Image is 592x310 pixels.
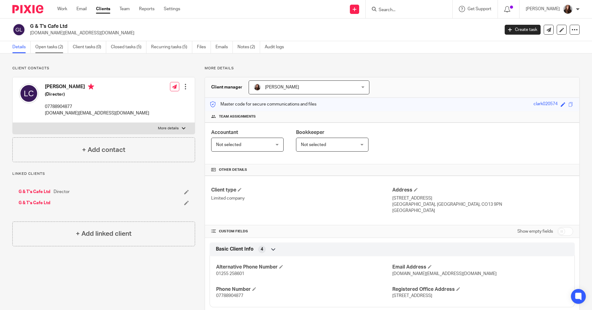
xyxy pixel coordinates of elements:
a: Work [57,6,67,12]
p: 07788904877 [45,104,149,110]
span: Basic Client Info [216,246,254,252]
a: Emails [215,41,233,53]
a: G & T's Cafe Ltd [19,200,50,206]
a: Closed tasks (5) [111,41,146,53]
a: Reports [139,6,155,12]
p: More details [205,66,580,71]
i: Primary [88,84,94,90]
span: [DOMAIN_NAME][EMAIL_ADDRESS][DOMAIN_NAME] [392,272,497,276]
span: 01255 258601 [216,272,244,276]
a: Notes (2) [237,41,260,53]
h4: + Add contact [82,145,125,155]
p: Limited company [211,195,392,201]
span: Get Support [468,7,491,11]
p: [PERSON_NAME] [526,6,560,12]
a: Audit logs [265,41,289,53]
input: Search [378,7,434,13]
p: Linked clients [12,171,195,176]
div: clark020574 [533,101,558,108]
p: [DOMAIN_NAME][EMAIL_ADDRESS][DOMAIN_NAME] [30,30,495,36]
a: Client tasks (0) [73,41,106,53]
a: Email [76,6,87,12]
img: svg%3E [19,84,39,103]
span: Director [54,189,70,195]
span: Other details [219,167,247,172]
h2: G & T's Cafe Ltd [30,23,402,30]
h4: + Add linked client [76,229,132,239]
img: svg%3E [12,23,25,36]
a: Clients [96,6,110,12]
h4: Address [392,187,573,193]
span: Bookkeeper [296,130,324,135]
h4: Registered Office Address [392,286,568,293]
span: 4 [261,246,263,252]
p: [GEOGRAPHIC_DATA] [392,208,573,214]
label: Show empty fields [517,228,553,235]
a: Settings [164,6,180,12]
a: Team [120,6,130,12]
span: 07788904877 [216,294,243,298]
a: Files [197,41,211,53]
span: Accountant [211,130,238,135]
h5: (Director) [45,91,149,97]
img: IMG_0011.jpg [563,4,573,14]
p: Client contacts [12,66,195,71]
span: [PERSON_NAME] [265,85,299,89]
span: Team assignments [219,114,256,119]
a: Details [12,41,31,53]
a: G & T's Cafe Ltd [19,189,50,195]
h4: [PERSON_NAME] [45,84,149,91]
a: Open tasks (2) [35,41,68,53]
a: Recurring tasks (5) [151,41,192,53]
p: [STREET_ADDRESS] [392,195,573,201]
h4: Alternative Phone Number [216,264,392,270]
p: [GEOGRAPHIC_DATA], [GEOGRAPHIC_DATA], CO13 9PN [392,201,573,208]
img: IMG_0011.jpg [254,84,261,91]
p: [DOMAIN_NAME][EMAIL_ADDRESS][DOMAIN_NAME] [45,110,149,116]
h4: Phone Number [216,286,392,293]
h3: Client manager [211,84,242,90]
p: More details [158,126,179,131]
h4: CUSTOM FIELDS [211,229,392,234]
a: Create task [505,25,541,35]
span: [STREET_ADDRESS] [392,294,432,298]
span: Not selected [301,143,326,147]
h4: Client type [211,187,392,193]
h4: Email Address [392,264,568,270]
p: Master code for secure communications and files [210,101,316,107]
span: Not selected [216,143,241,147]
img: Pixie [12,5,43,13]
